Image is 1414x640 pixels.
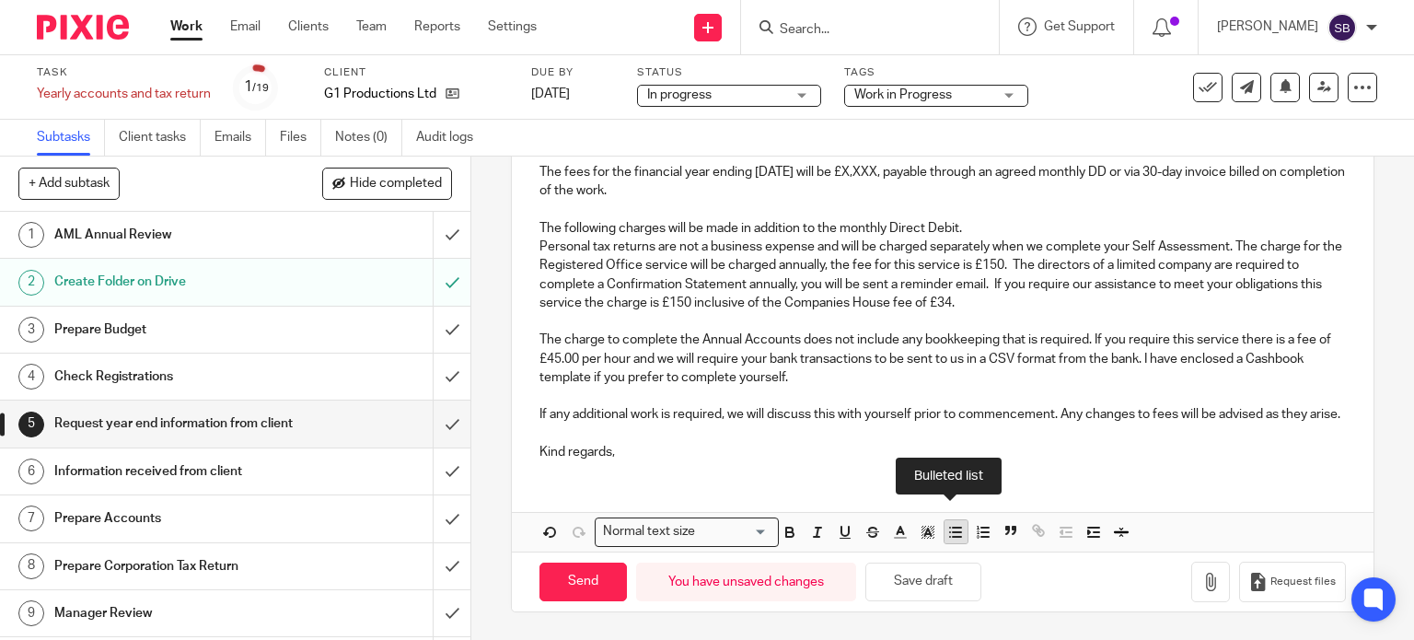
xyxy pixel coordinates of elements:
div: 5 [18,412,44,437]
h1: Check Registrations [54,363,295,390]
img: svg%3E [1327,13,1357,42]
span: Work in Progress [854,88,952,101]
input: Search for option [701,522,768,541]
a: Work [170,17,203,36]
label: Tags [844,65,1028,80]
div: 2 [18,270,44,296]
span: Hide completed [350,177,442,192]
h1: Create Folder on Drive [54,268,295,296]
div: 1 [18,222,44,248]
a: Reports [414,17,460,36]
span: Get Support [1044,20,1115,33]
a: Notes (0) [335,120,402,156]
div: 1 [244,76,269,98]
label: Task [37,65,211,80]
p: The following charges will be made in addition to the monthly Direct Debit. [539,219,1347,238]
h1: AML Annual Review [54,221,295,249]
p: Kind regards, [539,443,1347,461]
a: Client tasks [119,120,201,156]
a: Settings [488,17,537,36]
p: The charge to complete the Annual Accounts does not include any bookkeeping that is required. If ... [539,331,1347,387]
button: Save draft [865,563,981,602]
span: [DATE] [531,87,570,100]
p: Personal tax returns are not a business expense and will be charged separately when we complete y... [539,238,1347,312]
div: Yearly accounts and tax return [37,85,211,103]
a: Email [230,17,261,36]
a: Files [280,120,321,156]
img: Pixie [37,15,129,40]
p: If any additional work is required, we will discuss this with yourself prior to commencement. Any... [539,405,1347,424]
input: Send [539,563,627,602]
span: In progress [647,88,712,101]
h1: Prepare Accounts [54,505,295,532]
p: G1 Productions Ltd [324,85,436,103]
div: 7 [18,506,44,531]
h1: Request year end information from client [54,410,295,437]
label: Client [324,65,508,80]
p: The fees for the financial year ending [DATE] will be £X,XXX, payable through an agreed monthly D... [539,163,1347,201]
div: You have unsaved changes [636,563,856,602]
small: /19 [252,83,269,93]
a: Subtasks [37,120,105,156]
div: 6 [18,459,44,484]
h1: Prepare Budget [54,316,295,343]
label: Due by [531,65,614,80]
h1: Prepare Corporation Tax Return [54,553,295,580]
span: Request files [1270,575,1336,589]
h1: Information received from client [54,458,295,485]
div: Search for option [595,518,779,546]
label: Status [637,65,821,80]
div: 3 [18,317,44,343]
button: Hide completed [322,168,452,199]
p: [PERSON_NAME] [1217,17,1318,36]
input: Search [778,22,944,39]
div: 4 [18,364,44,390]
div: 8 [18,553,44,579]
button: Request files [1239,562,1346,603]
button: + Add subtask [18,168,120,199]
div: 9 [18,600,44,626]
h1: Manager Review [54,599,295,627]
a: Team [356,17,387,36]
a: Clients [288,17,329,36]
span: Normal text size [599,522,700,541]
a: Emails [214,120,266,156]
a: Audit logs [416,120,487,156]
